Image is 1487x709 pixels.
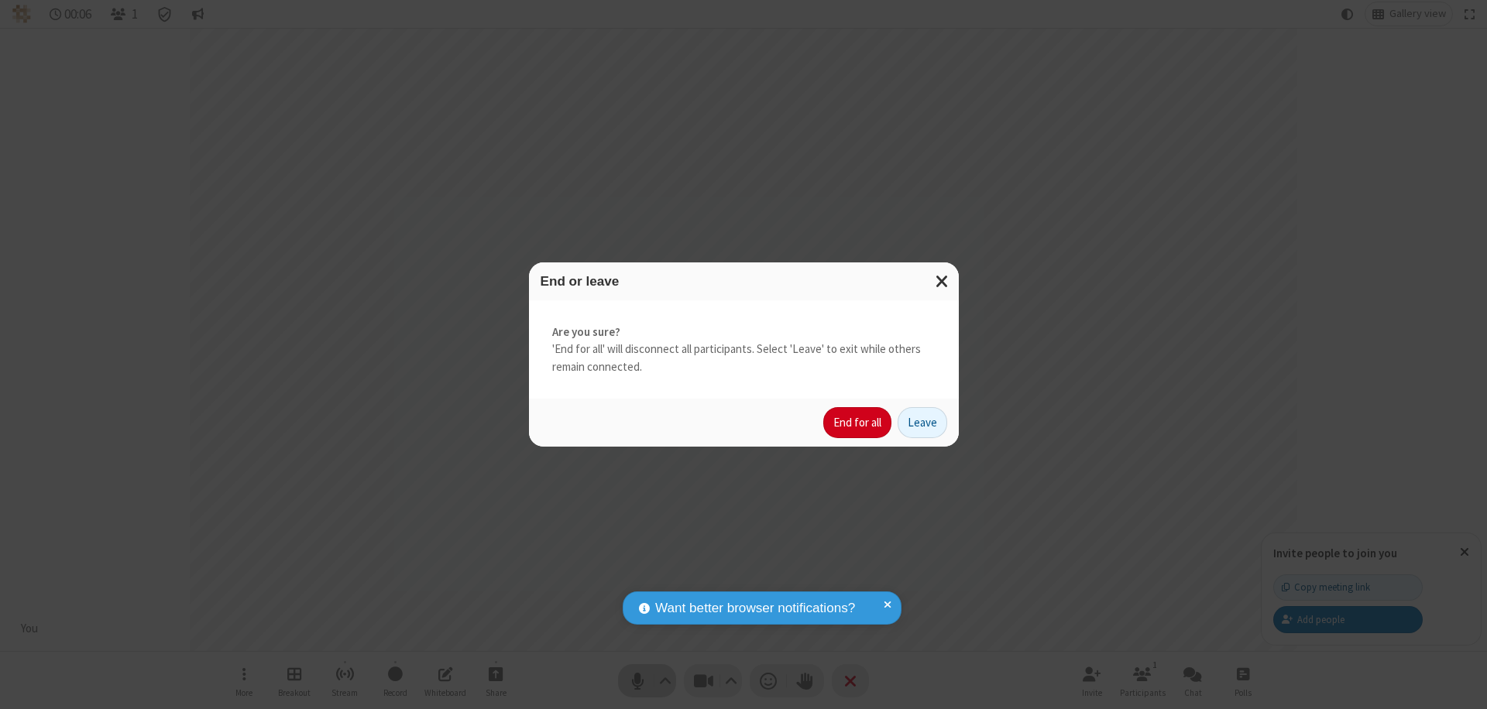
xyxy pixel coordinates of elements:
h3: End or leave [541,274,947,289]
button: End for all [823,407,891,438]
div: 'End for all' will disconnect all participants. Select 'Leave' to exit while others remain connec... [529,300,959,399]
strong: Are you sure? [552,324,936,341]
button: Leave [898,407,947,438]
span: Want better browser notifications? [655,598,855,618]
button: Close modal [926,262,959,300]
